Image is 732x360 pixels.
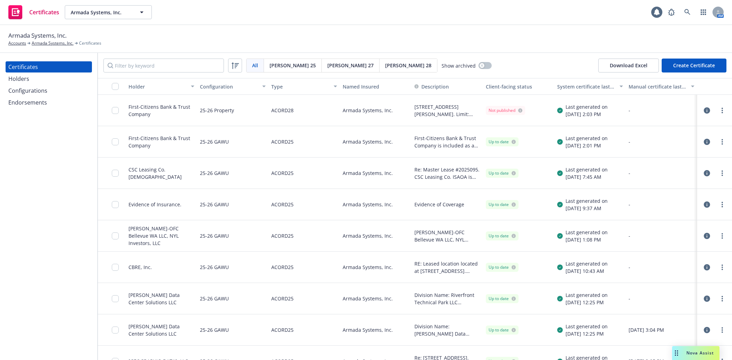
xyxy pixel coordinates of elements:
div: Up to date [489,201,516,208]
button: Holder [126,78,197,95]
div: [PERSON_NAME]-OFC Bellevue WA LLC, NYL Investors, LLC [129,225,194,247]
input: Select all [112,83,119,90]
button: Download Excel [598,59,659,72]
div: Client-facing status [486,83,552,90]
span: [PERSON_NAME] 28 [385,62,431,69]
button: First-Citizens Bank & Trust Company is included as an additional insured as required by a written... [414,135,480,149]
button: [PERSON_NAME]-OFC Bellevue WA LLC, NYL Investors, LLC, [US_STATE] Life Insurance Company, CBRE, I... [414,229,480,243]
div: - [629,295,694,302]
div: Configurations [8,85,47,96]
a: Accounts [8,40,26,46]
a: Switch app [696,5,710,19]
button: Division Name: [PERSON_NAME] Data Center Solutions LLC (sdc05000) - DCO. [PERSON_NAME] Data Cente... [414,323,480,337]
div: Last generated on [566,166,608,173]
div: [PERSON_NAME] Data Center Solutions LLC [129,323,194,337]
a: more [718,106,726,115]
button: System certificate last generated [554,78,626,95]
div: Drag to move [672,346,681,360]
div: Last generated on [566,291,608,299]
div: [DATE] 1:08 PM [566,236,608,243]
div: ACORD25 [271,287,294,310]
div: Holder [129,83,187,90]
div: Named Insured [343,83,408,90]
span: Certificates [79,40,101,46]
div: Armada Systems, Inc. [340,283,411,314]
a: more [718,232,726,240]
button: Named Insured [340,78,411,95]
button: Evidence of Coverage [414,201,464,208]
button: Division Name: Riverfront Technical Park LLC (spr40400) - PM [PERSON_NAME] Properties LLC; [PERSO... [414,291,480,306]
div: Last generated on [566,260,608,267]
a: Search [680,5,694,19]
div: Up to date [489,327,516,333]
div: Armada Systems, Inc. [340,314,411,346]
div: [DATE] 3:04 PM [629,326,694,334]
div: 25-26 GAWU [200,256,229,278]
input: Toggle Row Selected [112,295,119,302]
div: [DATE] 12:25 PM [566,299,608,306]
div: 25-26 Property [200,99,234,122]
span: All [252,62,258,69]
button: Armada Systems, Inc. [65,5,152,19]
div: 25-26 GAWU [200,130,229,153]
span: Show archived [442,62,476,69]
input: Toggle Row Selected [112,138,119,145]
div: 25-26 GAWU [200,224,229,247]
div: ACORD25 [271,256,294,278]
div: [PERSON_NAME] Data Center Solutions LLC [129,291,194,306]
a: Holders [6,73,92,84]
button: RE: Leased location located at [STREET_ADDRESS]. Certificate holder is included as Additional Ins... [414,260,480,275]
div: Up to date [489,170,516,176]
div: [DATE] 7:45 AM [566,173,608,181]
div: - [629,232,694,239]
div: CSC Leasing Co. [DEMOGRAPHIC_DATA] [129,166,194,181]
div: - [629,263,694,271]
div: [DATE] 9:37 AM [566,205,608,212]
a: more [718,169,726,177]
div: Not published [489,107,522,114]
button: [STREET_ADDRESS][PERSON_NAME]. Limit: $24,200 [414,103,480,118]
div: 25-26 GAWU [200,162,229,184]
div: - [629,138,694,145]
a: Certificates [6,2,62,22]
div: [DATE] 12:25 PM [566,330,608,337]
div: - [629,169,694,177]
div: Armada Systems, Inc. [340,158,411,189]
button: Manual certificate last generated [626,78,697,95]
div: Armada Systems, Inc. [340,220,411,252]
div: Evidence of Insurance. [129,201,181,208]
div: Holders [8,73,29,84]
input: Toggle Row Selected [112,201,119,208]
div: First-Citizens Bank & Trust Company [129,135,194,149]
div: First-Citizens Bank & Trust Company [129,103,194,118]
div: CBRE, Inc. [129,263,152,271]
a: Certificates [6,61,92,72]
a: more [718,294,726,303]
span: Certificates [29,9,59,15]
div: Last generated on [566,197,608,205]
button: Re: Master Lease #2025095. CSC Leasing Co. ISAOA is included as additional insured where required... [414,166,480,181]
div: Up to date [489,139,516,145]
a: more [718,326,726,334]
div: [DATE] 2:03 PM [566,110,608,118]
button: Description [414,83,449,90]
div: Certificates [8,61,38,72]
div: ACORD25 [271,162,294,184]
div: ACORD25 [271,319,294,341]
div: Last generated on [566,323,608,330]
button: Client-facing status [483,78,554,95]
input: Toggle Row Selected [112,232,119,239]
a: Armada Systems, Inc. [32,40,73,46]
div: Armada Systems, Inc. [340,252,411,283]
a: Report a Bug [664,5,678,19]
div: ACORD25 [271,224,294,247]
a: more [718,138,726,146]
span: [PERSON_NAME] 27 [327,62,374,69]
